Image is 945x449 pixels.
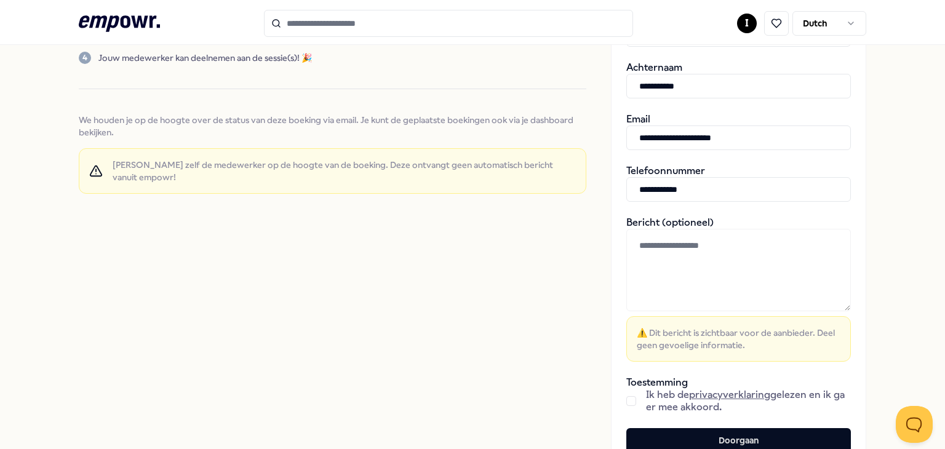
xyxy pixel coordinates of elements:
[626,217,851,362] div: Bericht (optioneel)
[264,10,633,37] input: Search for products, categories or subcategories
[79,52,91,64] div: 4
[79,114,586,138] span: We houden je op de hoogte over de status van deze boeking via email. Je kunt de geplaatste boekin...
[626,376,851,413] div: Toestemming
[896,406,933,443] iframe: Help Scout Beacon - Open
[98,52,312,64] p: Jouw medewerker kan deelnemen aan de sessie(s)! 🎉
[626,62,851,98] div: Achternaam
[646,389,851,413] span: Ik heb de gelezen en ik ga er mee akkoord.
[113,159,576,183] span: [PERSON_NAME] zelf de medewerker op de hoogte van de boeking. Deze ontvangt geen automatisch beri...
[737,14,757,33] button: I
[689,389,770,400] a: privacyverklaring
[626,113,851,150] div: Email
[637,327,840,351] span: ⚠️ Dit bericht is zichtbaar voor de aanbieder. Deel geen gevoelige informatie.
[626,165,851,202] div: Telefoonnummer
